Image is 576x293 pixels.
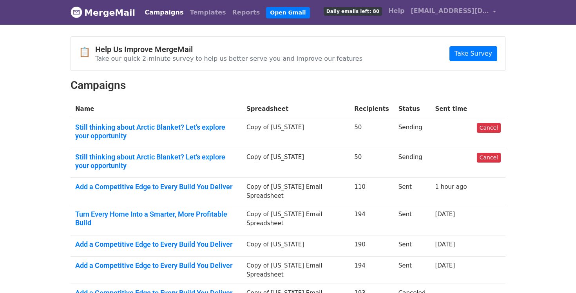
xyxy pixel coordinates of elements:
[394,148,431,178] td: Sending
[75,153,237,170] a: Still thinking about Arctic Blanket? Let’s explore your opportunity
[477,123,501,133] a: Cancel
[435,211,455,218] a: [DATE]
[141,5,187,20] a: Campaigns
[350,205,394,235] td: 194
[350,235,394,257] td: 190
[394,118,431,148] td: Sending
[242,235,350,257] td: Copy of [US_STATE]
[394,100,431,118] th: Status
[411,6,489,16] span: [EMAIL_ADDRESS][DOMAIN_NAME]
[350,257,394,284] td: 194
[242,148,350,178] td: Copy of [US_STATE]
[242,178,350,205] td: Copy of [US_STATE] Email Spreadsheet
[79,47,95,58] span: 📋
[75,183,237,191] a: Add a Competitive Edge to Every Build You Deliver
[435,262,455,269] a: [DATE]
[75,240,237,249] a: Add a Competitive Edge to Every Build You Deliver
[71,79,505,92] h2: Campaigns
[266,7,310,18] a: Open Gmail
[71,100,242,118] th: Name
[350,178,394,205] td: 110
[385,3,408,19] a: Help
[95,45,362,54] h4: Help Us Improve MergeMail
[394,178,431,205] td: Sent
[242,205,350,235] td: Copy of [US_STATE] Email Spreadsheet
[394,235,431,257] td: Sent
[394,257,431,284] td: Sent
[75,210,237,227] a: Turn Every Home Into a Smarter, More Profitable Build
[187,5,229,20] a: Templates
[394,205,431,235] td: Sent
[435,183,467,190] a: 1 hour ago
[75,261,237,270] a: Add a Competitive Edge to Every Build You Deliver
[242,257,350,284] td: Copy of [US_STATE] Email Spreadsheet
[71,6,82,18] img: MergeMail logo
[242,118,350,148] td: Copy of [US_STATE]
[350,118,394,148] td: 50
[430,100,472,118] th: Sent time
[71,4,135,21] a: MergeMail
[449,46,497,61] a: Take Survey
[408,3,499,22] a: [EMAIL_ADDRESS][DOMAIN_NAME]
[435,241,455,248] a: [DATE]
[350,100,394,118] th: Recipients
[324,7,382,16] span: Daily emails left: 80
[242,100,350,118] th: Spreadsheet
[75,123,237,140] a: Still thinking about Arctic Blanket? Let’s explore your opportunity
[321,3,385,19] a: Daily emails left: 80
[95,54,362,63] p: Take our quick 2-minute survey to help us better serve you and improve our features
[477,153,501,163] a: Cancel
[350,148,394,178] td: 50
[229,5,263,20] a: Reports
